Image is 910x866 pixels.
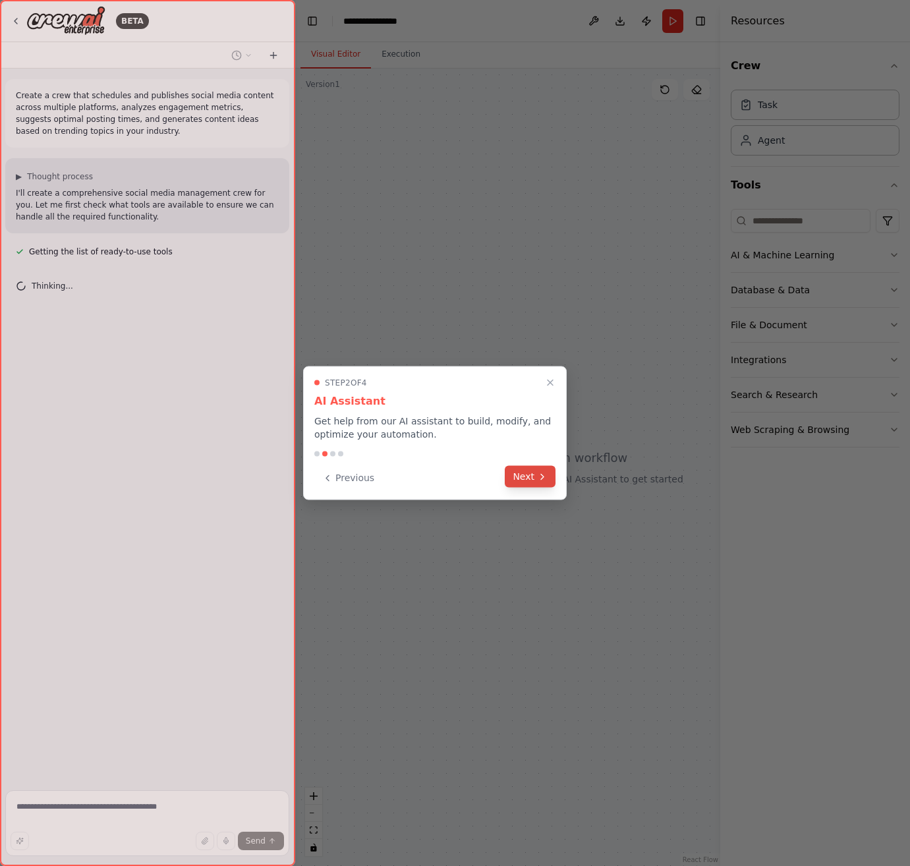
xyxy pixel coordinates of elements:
button: Next [505,466,555,488]
button: Hide left sidebar [303,12,322,30]
button: Previous [314,467,382,489]
button: Close walkthrough [542,375,558,391]
span: Step 2 of 4 [325,378,367,388]
h3: AI Assistant [314,393,555,409]
p: Get help from our AI assistant to build, modify, and optimize your automation. [314,415,555,441]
